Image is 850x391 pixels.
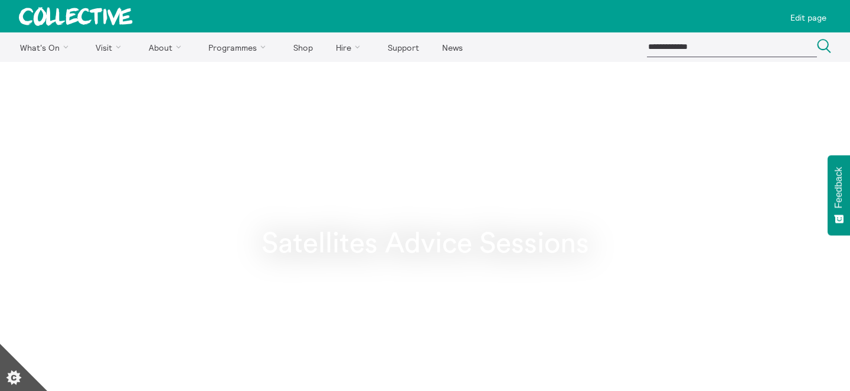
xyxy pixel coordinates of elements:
[9,32,83,62] a: What's On
[283,32,323,62] a: Shop
[138,32,196,62] a: About
[198,32,281,62] a: Programmes
[786,5,831,28] a: Edit page
[833,167,844,208] span: Feedback
[326,32,375,62] a: Hire
[377,32,429,62] a: Support
[431,32,473,62] a: News
[790,13,826,22] p: Edit page
[86,32,136,62] a: Visit
[828,155,850,235] button: Feedback - Show survey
